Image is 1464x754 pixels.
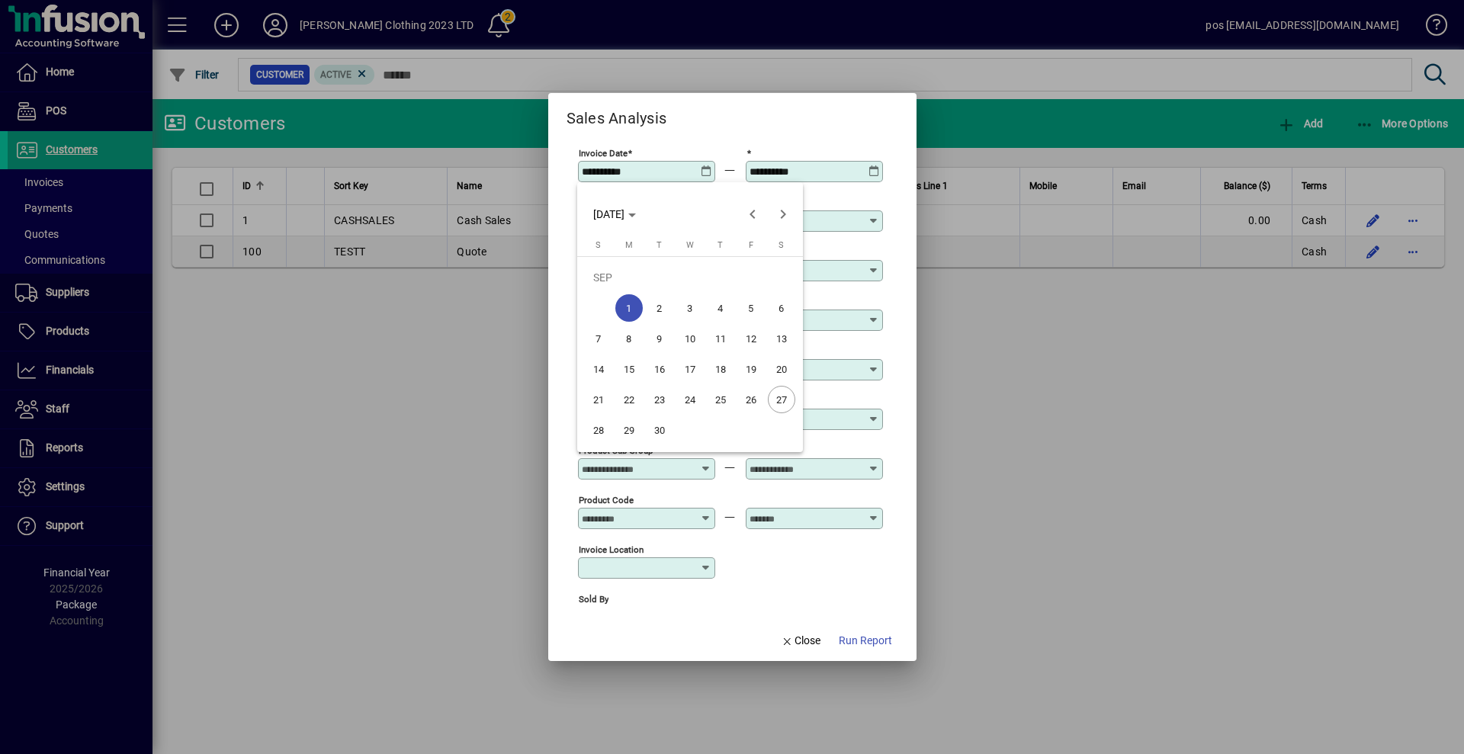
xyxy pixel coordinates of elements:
[736,384,766,415] button: Fri Sep 26 2025
[657,240,662,250] span: T
[737,325,765,352] span: 12
[766,323,797,354] button: Sat Sep 13 2025
[736,323,766,354] button: Fri Sep 12 2025
[644,415,675,445] button: Tue Sep 30 2025
[737,386,765,413] span: 26
[675,354,705,384] button: Wed Sep 17 2025
[585,386,612,413] span: 21
[675,384,705,415] button: Wed Sep 24 2025
[587,201,642,228] button: Choose month and year
[583,323,614,354] button: Sun Sep 07 2025
[644,293,675,323] button: Tue Sep 02 2025
[766,293,797,323] button: Sat Sep 06 2025
[676,386,704,413] span: 24
[585,416,612,444] span: 28
[705,323,736,354] button: Thu Sep 11 2025
[596,240,601,250] span: S
[737,294,765,322] span: 5
[644,323,675,354] button: Tue Sep 09 2025
[583,415,614,445] button: Sun Sep 28 2025
[583,262,797,293] td: SEP
[707,294,734,322] span: 4
[615,294,643,322] span: 1
[646,355,673,383] span: 16
[718,240,723,250] span: T
[644,384,675,415] button: Tue Sep 23 2025
[676,294,704,322] span: 3
[736,354,766,384] button: Fri Sep 19 2025
[686,240,694,250] span: W
[707,325,734,352] span: 11
[675,323,705,354] button: Wed Sep 10 2025
[768,294,795,322] span: 6
[614,293,644,323] button: Mon Sep 01 2025
[737,199,768,229] button: Previous month
[705,293,736,323] button: Thu Sep 04 2025
[646,325,673,352] span: 9
[768,199,798,229] button: Next month
[705,384,736,415] button: Thu Sep 25 2025
[768,355,795,383] span: 20
[614,384,644,415] button: Mon Sep 22 2025
[614,415,644,445] button: Mon Sep 29 2025
[614,323,644,354] button: Mon Sep 08 2025
[707,386,734,413] span: 25
[644,354,675,384] button: Tue Sep 16 2025
[779,240,784,250] span: S
[736,293,766,323] button: Fri Sep 05 2025
[766,384,797,415] button: Sat Sep 27 2025
[646,294,673,322] span: 2
[615,386,643,413] span: 22
[615,416,643,444] span: 29
[646,416,673,444] span: 30
[766,354,797,384] button: Sat Sep 20 2025
[707,355,734,383] span: 18
[585,355,612,383] span: 14
[614,354,644,384] button: Mon Sep 15 2025
[583,384,614,415] button: Sun Sep 21 2025
[676,325,704,352] span: 10
[676,355,704,383] span: 17
[625,240,633,250] span: M
[615,355,643,383] span: 15
[768,386,795,413] span: 27
[768,325,795,352] span: 13
[585,325,612,352] span: 7
[675,293,705,323] button: Wed Sep 03 2025
[615,325,643,352] span: 8
[737,355,765,383] span: 19
[593,208,624,220] span: [DATE]
[646,386,673,413] span: 23
[705,354,736,384] button: Thu Sep 18 2025
[749,240,753,250] span: F
[583,354,614,384] button: Sun Sep 14 2025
